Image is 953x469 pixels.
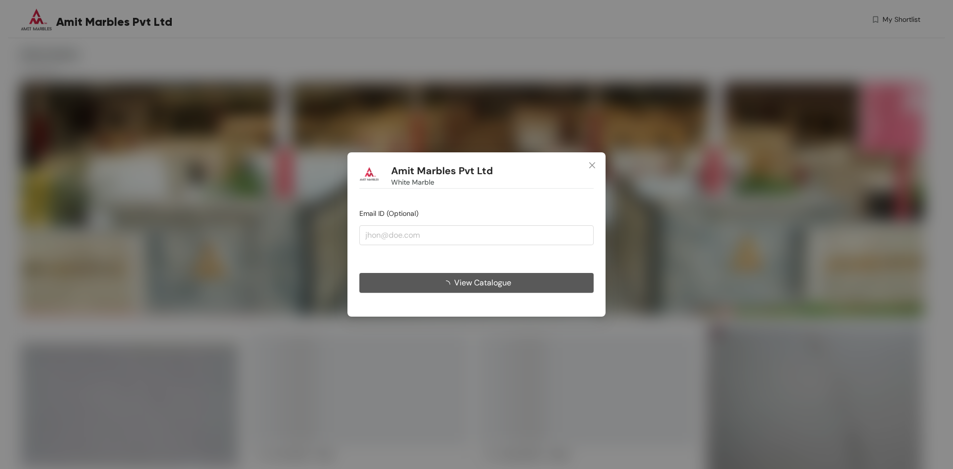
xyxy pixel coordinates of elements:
h1: Amit Marbles Pvt Ltd [391,165,493,177]
span: View Catalogue [454,276,511,289]
span: loading [442,280,454,288]
span: close [588,161,596,169]
button: View Catalogue [359,273,594,293]
img: Buyer Portal [359,164,379,184]
input: jhon@doe.com [359,225,594,245]
span: Email ID (Optional) [359,209,418,218]
button: Close [579,152,606,179]
span: White Marble [391,177,434,188]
